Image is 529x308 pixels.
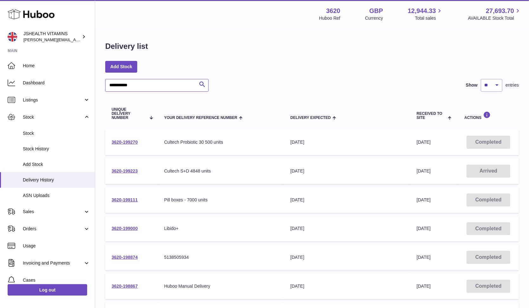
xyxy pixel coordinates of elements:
[23,193,90,199] span: ASN Uploads
[164,139,278,145] div: Cultech Probiotic 30 500 units
[415,15,443,21] span: Total sales
[164,168,278,174] div: Cultech S+D 4848 units
[164,116,237,120] span: Your Delivery Reference Number
[468,15,521,21] span: AVAILABLE Stock Total
[23,97,83,103] span: Listings
[112,108,146,120] span: Unique Delivery Number
[417,197,431,202] span: [DATE]
[290,168,404,174] div: [DATE]
[23,177,90,183] span: Delivery History
[23,80,90,86] span: Dashboard
[408,7,436,15] span: 12,944.33
[417,284,431,289] span: [DATE]
[112,284,138,289] a: 3620-198867
[23,226,83,232] span: Orders
[23,114,83,120] span: Stock
[319,15,340,21] div: Huboo Ref
[164,254,278,260] div: 5138505934
[417,140,431,145] span: [DATE]
[23,146,90,152] span: Stock History
[23,37,127,42] span: [PERSON_NAME][EMAIL_ADDRESS][DOMAIN_NAME]
[23,260,83,266] span: Invoicing and Payments
[417,168,431,174] span: [DATE]
[417,226,431,231] span: [DATE]
[112,168,138,174] a: 3620-199223
[417,112,446,120] span: Received to Site
[23,130,90,136] span: Stock
[23,161,90,167] span: Add Stock
[23,31,81,43] div: JSHEALTH VITAMINS
[105,41,148,51] h1: Delivery list
[290,116,331,120] span: Delivery Expected
[326,7,340,15] strong: 3620
[464,111,513,120] div: Actions
[112,255,138,260] a: 3620-198874
[164,226,278,232] div: Libido+
[466,82,478,88] label: Show
[23,277,90,283] span: Cases
[290,283,404,289] div: [DATE]
[290,254,404,260] div: [DATE]
[486,7,514,15] span: 27,693.70
[8,32,17,42] img: francesca@jshealthvitamins.com
[290,139,404,145] div: [DATE]
[105,61,137,72] a: Add Stock
[112,140,138,145] a: 3620-199270
[23,63,90,69] span: Home
[112,197,138,202] a: 3620-199111
[468,7,521,21] a: 27,693.70 AVAILABLE Stock Total
[23,243,90,249] span: Usage
[112,226,138,231] a: 3620-199000
[8,284,87,296] a: Log out
[290,197,404,203] div: [DATE]
[290,226,404,232] div: [DATE]
[23,209,83,215] span: Sales
[369,7,383,15] strong: GBP
[164,283,278,289] div: Huboo Manual Delivery
[506,82,519,88] span: entries
[164,197,278,203] div: Pill boxes - 7000 units
[408,7,443,21] a: 12,944.33 Total sales
[365,15,383,21] div: Currency
[417,255,431,260] span: [DATE]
